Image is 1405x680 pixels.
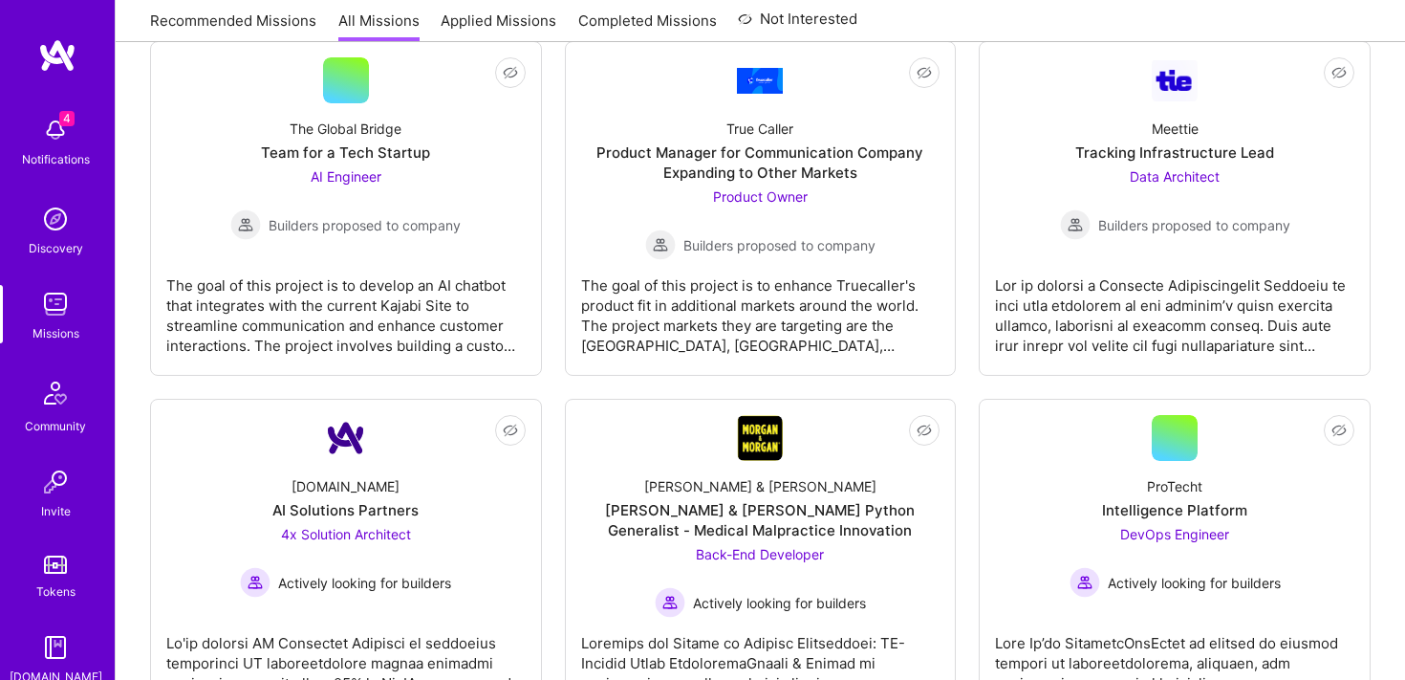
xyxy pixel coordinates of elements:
img: Actively looking for builders [655,587,685,618]
a: Recommended Missions [150,11,316,42]
span: Actively looking for builders [1108,573,1281,593]
div: [DOMAIN_NAME] [292,476,400,496]
img: logo [38,38,76,73]
span: 4x Solution Architect [281,526,411,542]
div: The Global Bridge [290,119,401,139]
div: Community [25,416,86,436]
img: Company Logo [323,415,369,461]
div: True Caller [726,119,793,139]
img: Company Logo [737,68,783,94]
div: [PERSON_NAME] & [PERSON_NAME] [644,476,876,496]
div: ProTecht [1147,476,1202,496]
a: The Global BridgeTeam for a Tech StartupAI Engineer Builders proposed to companyBuilders proposed... [166,57,526,360]
div: [PERSON_NAME] & [PERSON_NAME] Python Generalist - Medical Malpractice Innovation [581,500,940,540]
div: Lor ip dolorsi a Consecte Adipiscingelit Seddoeiu te inci utla etdolorem al eni adminim’v quisn e... [995,260,1354,356]
div: Meettie [1152,119,1199,139]
i: icon EyeClosed [503,423,518,438]
div: The goal of this project is to enhance Truecaller's product fit in additional markets around the ... [581,260,940,356]
img: Company Logo [1152,60,1198,101]
i: icon EyeClosed [1331,65,1347,80]
img: Actively looking for builders [1070,567,1100,598]
div: Discovery [29,238,83,258]
img: Builders proposed to company [645,230,676,260]
div: Tokens [36,581,76,602]
div: Invite [41,501,71,521]
img: discovery [36,200,75,238]
div: The goal of this project is to develop an AI chatbot that integrates with the current Kajabi Site... [166,260,526,356]
i: icon EyeClosed [503,65,518,80]
a: Not Interested [738,8,857,42]
div: Missions [32,323,79,343]
i: icon EyeClosed [917,65,932,80]
img: Builders proposed to company [230,209,261,240]
span: Builders proposed to company [683,235,875,255]
div: Product Manager for Communication Company Expanding to Other Markets [581,143,940,183]
img: Builders proposed to company [1060,209,1091,240]
a: Company LogoTrue CallerProduct Manager for Communication Company Expanding to Other MarketsProduc... [581,57,940,360]
img: Actively looking for builders [240,567,270,598]
img: teamwork [36,285,75,323]
img: Company Logo [737,415,783,461]
span: Product Owner [713,188,808,205]
i: icon EyeClosed [917,423,932,438]
div: Intelligence Platform [1102,500,1247,520]
a: Applied Missions [441,11,556,42]
span: AI Engineer [311,168,381,185]
a: Company LogoMeettieTracking Infrastructure LeadData Architect Builders proposed to companyBuilder... [995,57,1354,360]
span: Back-End Developer [696,546,824,562]
img: Community [32,370,78,416]
img: bell [36,111,75,149]
span: Builders proposed to company [1098,215,1290,235]
img: Invite [36,463,75,501]
img: guide book [36,628,75,667]
span: 4 [59,111,75,126]
span: DevOps Engineer [1120,526,1229,542]
a: All Missions [338,11,420,42]
div: Tracking Infrastructure Lead [1075,143,1274,163]
i: icon EyeClosed [1331,423,1347,438]
span: Builders proposed to company [269,215,461,235]
span: Actively looking for builders [693,593,866,613]
div: Team for a Tech Startup [261,143,430,163]
div: AI Solutions Partners [272,500,419,520]
div: Notifications [22,149,90,169]
a: Completed Missions [578,11,717,42]
span: Data Architect [1130,168,1220,185]
span: Actively looking for builders [278,573,451,593]
img: tokens [44,556,67,574]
